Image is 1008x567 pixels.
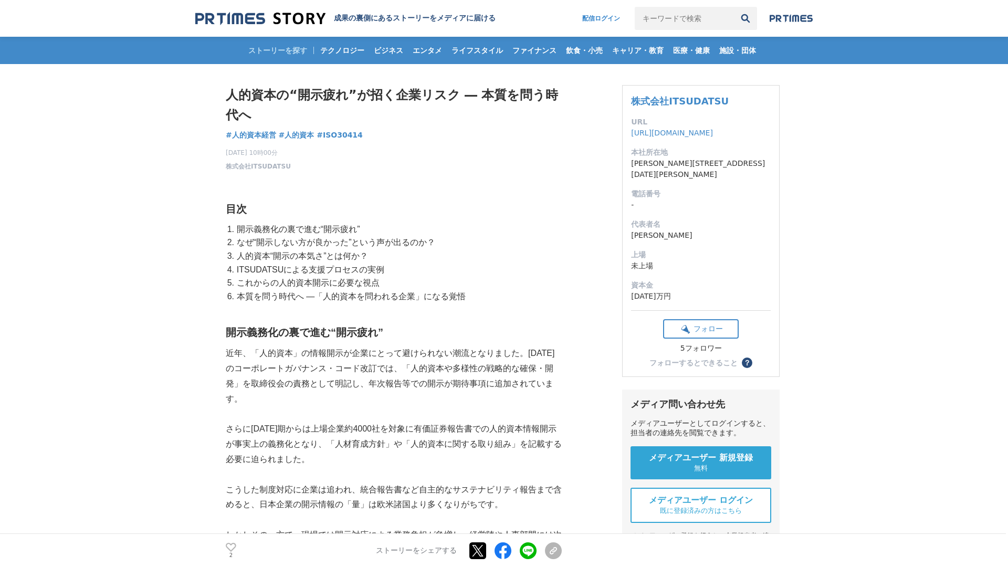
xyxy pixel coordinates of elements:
[631,230,771,241] dd: [PERSON_NAME]
[631,219,771,230] dt: 代表者名
[234,276,562,290] li: これからの人的資本開示に必要な視点
[226,148,291,157] span: [DATE] 10時00分
[226,130,276,140] span: #人的資本経営
[631,249,771,260] dt: 上場
[649,495,753,506] span: メディアユーザー ログイン
[447,37,507,64] a: ライフスタイル
[770,14,813,23] img: prtimes
[408,37,446,64] a: エンタメ
[234,290,562,303] li: 本質を問う時代へ ―「人的資本を問われる企業」になる覚悟
[508,37,561,64] a: ファイナンス
[631,129,713,137] a: [URL][DOMAIN_NAME]
[631,280,771,291] dt: 資本金
[631,96,729,107] a: 株式会社ITSUDATSU
[631,419,771,438] div: メディアユーザーとしてログインすると、担当者の連絡先を閲覧できます。
[408,46,446,55] span: エンタメ
[694,464,708,473] span: 無料
[608,37,668,64] a: キャリア・教育
[631,147,771,158] dt: 本社所在地
[226,85,562,125] h1: 人的資本の“開示疲れ”が招く企業リスク ― 本質を問う時代へ
[234,236,562,249] li: なぜ“開示しない方が良かった”という声が出るのか？
[608,46,668,55] span: キャリア・教育
[226,482,562,513] p: こうした制度対応に企業は追われ、統合報告書など自主的なサステナビリティ報告まで含めると、日本企業の開示情報の「量」は欧米諸国より多くなりがちです。
[279,130,314,141] a: #人的資本
[376,546,457,555] p: ストーリーをシェアする
[649,359,738,366] div: フォローするとできること
[715,37,760,64] a: 施設・団体
[631,199,771,211] dd: -
[226,553,236,558] p: 2
[234,249,562,263] li: 人的資本“開示の本気さ”とは何か？
[226,162,291,171] a: 株式会社ITSUDATSU
[334,14,496,23] h2: 成果の裏側にあるストーリーをメディアに届ける
[226,327,383,338] strong: 開示義務化の裏で進む“開示疲れ”
[370,46,407,55] span: ビジネス
[663,344,739,353] div: 5フォロワー
[226,528,562,558] p: しかしその一方で、現場では開示対応による業務負担が急増し、経営陣や人事部門には次第に が広がっています。
[663,319,739,339] button: フォロー
[195,12,325,26] img: 成果の裏側にあるストーリーをメディアに届ける
[234,223,562,236] li: 開示義務化の裏で進む“開示疲れ”
[226,346,562,406] p: 近年、「人的資本」の情報開示が企業にとって避けられない潮流となりました。[DATE]のコーポレートガバナンス・コード改訂では、「人的資本や多様性の戦略的な確保・開発」を取締役会の責務として明記し...
[195,12,496,26] a: 成果の裏側にあるストーリーをメディアに届ける 成果の裏側にあるストーリーをメディアに届ける
[734,7,757,30] button: 検索
[715,46,760,55] span: 施設・団体
[631,488,771,523] a: メディアユーザー ログイン 既に登録済みの方はこちら
[279,130,314,140] span: #人的資本
[631,260,771,271] dd: 未上場
[631,158,771,180] dd: [PERSON_NAME][STREET_ADDRESS][DATE][PERSON_NAME]
[562,46,607,55] span: 飲食・小売
[234,263,562,277] li: ITSUDATSUによる支援プロセスの実例
[317,130,363,140] span: #ISO30414
[635,7,734,30] input: キーワードで検索
[631,188,771,199] dt: 電話番号
[562,37,607,64] a: 飲食・小売
[631,117,771,128] dt: URL
[226,130,276,141] a: #人的資本経営
[316,37,369,64] a: テクノロジー
[660,506,742,516] span: 既に登録済みの方はこちら
[631,291,771,302] dd: [DATE]万円
[508,46,561,55] span: ファイナンス
[631,446,771,479] a: メディアユーザー 新規登録 無料
[669,37,714,64] a: 医療・健康
[572,7,631,30] a: 配信ログイン
[317,130,363,141] a: #ISO30414
[226,422,562,467] p: さらに[DATE]期からは上場企業約4000社を対象に有価証券報告書での人的資本情報開示が事実上の義務化となり、「人材育成方針」や「人的資本に関する取り組み」を記載する必要に迫られました。
[631,398,771,411] div: メディア問い合わせ先
[742,358,752,368] button: ？
[649,453,753,464] span: メディアユーザー 新規登録
[316,46,369,55] span: テクノロジー
[669,46,714,55] span: 医療・健康
[370,37,407,64] a: ビジネス
[743,359,751,366] span: ？
[447,46,507,55] span: ライフスタイル
[226,203,247,215] strong: 目次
